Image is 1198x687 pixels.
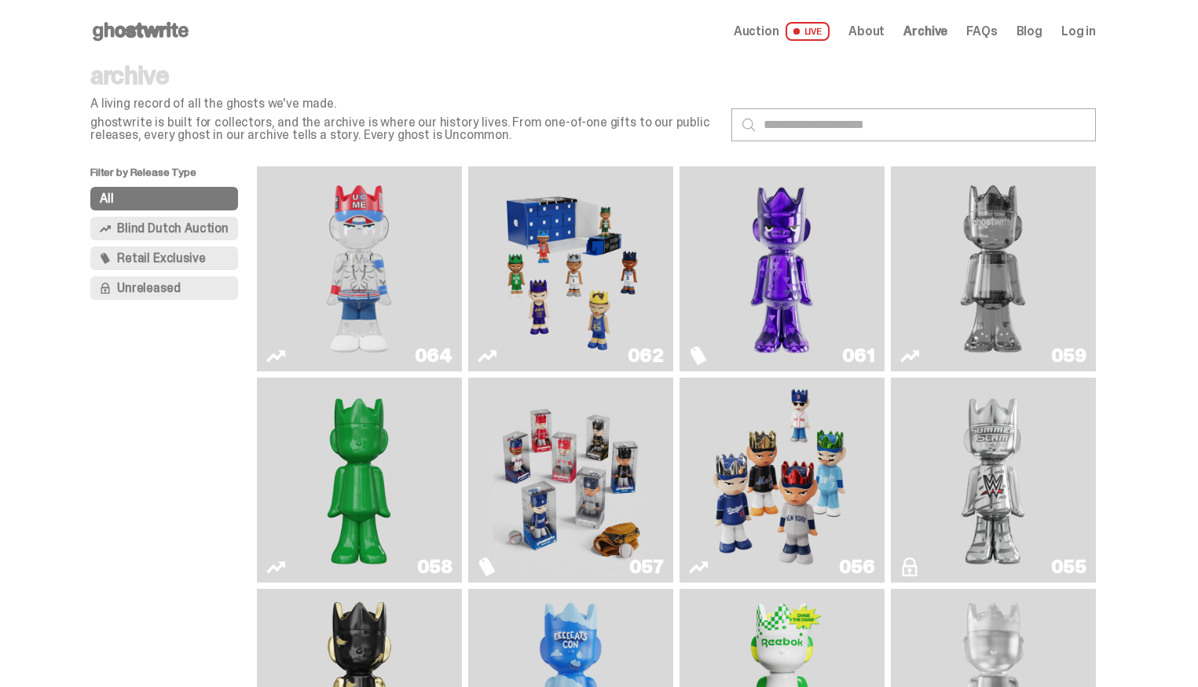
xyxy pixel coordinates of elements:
p: Filter by Release Type [90,166,257,187]
img: Schrödinger's ghost: Sunday Green [282,384,436,576]
button: Retail Exclusive [90,247,238,270]
a: Game Face (2025) [478,173,664,365]
span: Auction [734,25,779,38]
div: 055 [1051,557,1086,576]
div: 061 [842,346,875,365]
span: Retail Exclusive [117,252,205,265]
img: I Was There SummerSlam [916,384,1070,576]
span: Blind Dutch Auction [117,222,229,235]
img: You Can't See Me [282,173,436,365]
button: Blind Dutch Auction [90,217,238,240]
span: LIVE [786,22,830,41]
a: Auction LIVE [734,22,830,41]
a: FAQs [966,25,997,38]
span: All [100,192,114,205]
a: Archive [903,25,947,38]
button: Unreleased [90,276,238,300]
div: 064 [415,346,452,365]
a: About [848,25,885,38]
img: Fantasy [705,173,859,365]
div: 059 [1051,346,1086,365]
img: Two [916,173,1070,365]
a: Log in [1061,25,1096,38]
p: archive [90,63,719,88]
a: You Can't See Me [266,173,452,365]
a: Game Face (2025) [689,384,875,576]
a: Blog [1017,25,1042,38]
a: Game Face (2025) [478,384,664,576]
div: 057 [629,557,664,576]
a: Fantasy [689,173,875,365]
img: Game Face (2025) [493,384,647,576]
button: All [90,187,238,210]
div: 056 [839,557,875,576]
p: A living record of all the ghosts we've made. [90,97,719,110]
div: 058 [417,557,452,576]
a: Two [900,173,1086,365]
img: Game Face (2025) [493,173,647,365]
a: Schrödinger's ghost: Sunday Green [266,384,452,576]
a: I Was There SummerSlam [900,384,1086,576]
span: Unreleased [117,282,180,294]
img: Game Face (2025) [705,384,859,576]
p: ghostwrite is built for collectors, and the archive is where our history lives. From one-of-one g... [90,116,719,141]
div: 062 [628,346,664,365]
